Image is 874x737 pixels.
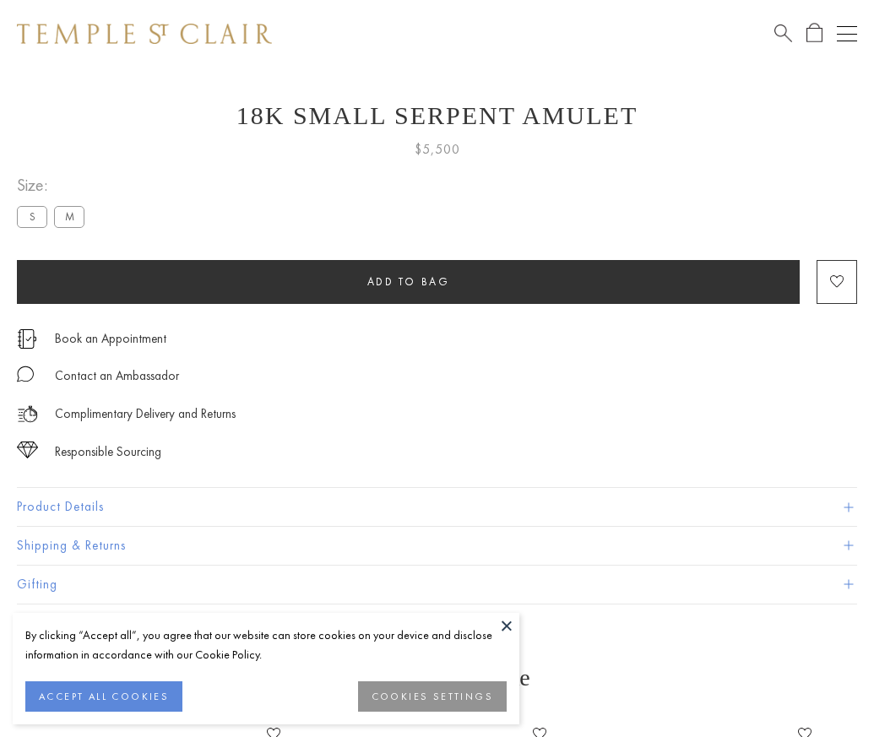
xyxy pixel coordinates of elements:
[415,138,460,160] span: $5,500
[17,566,857,604] button: Gifting
[55,404,236,425] p: Complimentary Delivery and Returns
[55,442,161,463] div: Responsible Sourcing
[367,274,450,289] span: Add to bag
[25,626,507,664] div: By clicking “Accept all”, you agree that our website can store cookies on your device and disclos...
[54,206,84,227] label: M
[25,681,182,712] button: ACCEPT ALL COOKIES
[55,329,166,348] a: Book an Appointment
[17,442,38,458] img: icon_sourcing.svg
[17,488,857,526] button: Product Details
[17,260,800,304] button: Add to bag
[837,24,857,44] button: Open navigation
[806,23,822,44] a: Open Shopping Bag
[17,404,38,425] img: icon_delivery.svg
[17,171,91,199] span: Size:
[17,329,37,349] img: icon_appointment.svg
[17,101,857,130] h1: 18K Small Serpent Amulet
[774,23,792,44] a: Search
[55,366,179,387] div: Contact an Ambassador
[358,681,507,712] button: COOKIES SETTINGS
[17,366,34,382] img: MessageIcon-01_2.svg
[17,206,47,227] label: S
[17,527,857,565] button: Shipping & Returns
[17,24,272,44] img: Temple St. Clair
